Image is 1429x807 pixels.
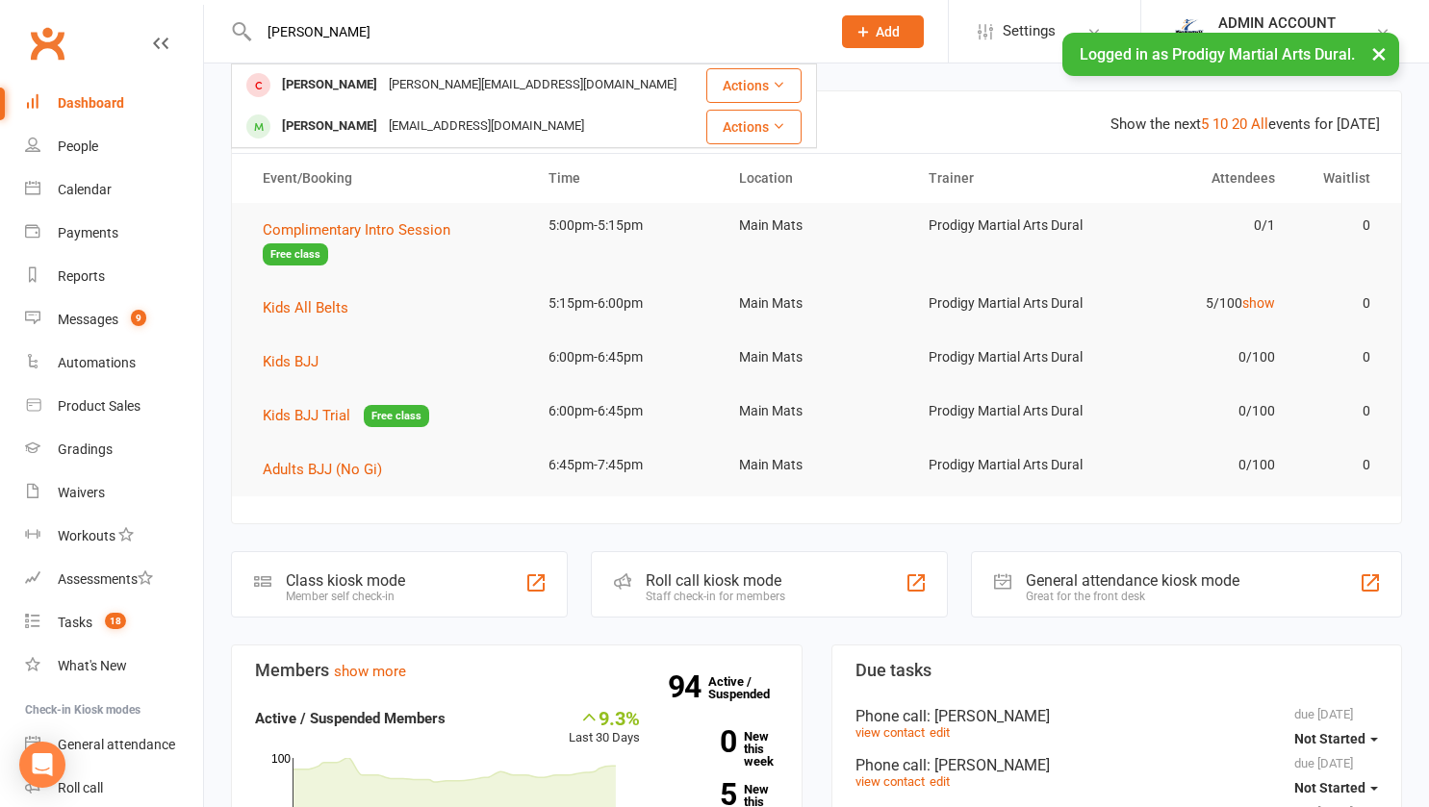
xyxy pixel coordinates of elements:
[105,613,126,629] span: 18
[286,590,405,603] div: Member self check-in
[876,24,900,39] span: Add
[855,707,1379,725] div: Phone call
[669,730,778,768] a: 0New this week
[1294,721,1378,756] button: Not Started
[58,441,113,457] div: Gradings
[911,442,1102,488] td: Prodigy Martial Arts Dural
[58,355,136,370] div: Automations
[855,756,1379,774] div: Phone call
[263,296,362,319] button: Kids All Belts
[855,661,1379,680] h3: Due tasks
[1026,571,1239,590] div: General attendance kiosk mode
[263,218,514,265] button: Complimentary Intro SessionFree class
[25,601,203,644] a: Tasks 18
[58,268,105,284] div: Reports
[383,113,590,140] div: [EMAIL_ADDRESS][DOMAIN_NAME]
[263,461,382,478] span: Adults BJJ (No Gi)
[531,389,722,434] td: 6:00pm-6:45pm
[286,571,405,590] div: Class kiosk mode
[25,341,203,385] a: Automations
[276,71,383,99] div: [PERSON_NAME]
[131,310,146,326] span: 9
[25,168,203,212] a: Calendar
[263,407,350,424] span: Kids BJJ Trial
[25,385,203,428] a: Product Sales
[263,350,332,373] button: Kids BJJ
[911,203,1102,248] td: Prodigy Martial Arts Dural
[263,221,450,239] span: Complimentary Intro Session
[58,95,124,111] div: Dashboard
[722,389,912,434] td: Main Mats
[25,125,203,168] a: People
[58,658,127,673] div: What's New
[1292,281,1388,326] td: 0
[25,558,203,601] a: Assessments
[255,710,446,727] strong: Active / Suspended Members
[1102,335,1292,380] td: 0/100
[722,442,912,488] td: Main Mats
[1110,113,1380,136] div: Show the next events for [DATE]
[25,471,203,515] a: Waivers
[722,335,912,380] td: Main Mats
[1170,13,1209,51] img: thumb_image1686208220.png
[1292,442,1388,488] td: 0
[1292,203,1388,248] td: 0
[1212,115,1228,133] a: 10
[911,154,1102,203] th: Trainer
[58,571,153,587] div: Assessments
[245,154,531,203] th: Event/Booking
[842,15,924,48] button: Add
[58,225,118,240] div: Payments
[706,110,802,144] button: Actions
[263,353,319,370] span: Kids BJJ
[668,672,708,701] strong: 94
[930,774,950,789] a: edit
[25,255,203,298] a: Reports
[569,707,640,748] div: Last 30 Days
[1102,154,1292,203] th: Attendees
[569,707,640,728] div: 9.3%
[1292,335,1388,380] td: 0
[25,644,203,688] a: What's New
[1292,389,1388,434] td: 0
[722,154,912,203] th: Location
[364,405,429,427] span: Free class
[1080,45,1355,63] span: Logged in as Prodigy Martial Arts Dural.
[58,312,118,327] div: Messages
[58,398,140,414] div: Product Sales
[263,458,396,481] button: Adults BJJ (No Gi)
[1102,203,1292,248] td: 0/1
[1292,154,1388,203] th: Waitlist
[1251,115,1268,133] a: All
[1218,14,1372,32] div: ADMIN ACCOUNT
[531,203,722,248] td: 5:00pm-5:15pm
[253,18,817,45] input: Search...
[646,590,785,603] div: Staff check-in for members
[263,299,348,316] span: Kids All Belts
[669,727,736,756] strong: 0
[1294,770,1378,805] button: Not Started
[1201,115,1209,133] a: 5
[1242,295,1275,311] a: show
[58,182,112,197] div: Calendar
[58,780,103,795] div: Roll call
[1362,33,1396,74] button: ×
[25,723,203,767] a: General attendance kiosk mode
[255,661,778,680] h3: Members
[1102,281,1292,326] td: 5/100
[927,707,1050,725] span: : [PERSON_NAME]
[58,528,115,543] div: Workouts
[58,485,105,500] div: Waivers
[1232,115,1247,133] a: 20
[531,335,722,380] td: 6:00pm-6:45pm
[19,742,65,788] div: Open Intercom Messenger
[25,428,203,471] a: Gradings
[25,212,203,255] a: Payments
[58,615,92,630] div: Tasks
[855,774,925,789] a: view contact
[1026,590,1239,603] div: Great for the front desk
[1102,389,1292,434] td: 0/100
[58,737,175,752] div: General attendance
[1294,731,1365,746] span: Not Started
[708,661,793,715] a: 94Active / Suspended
